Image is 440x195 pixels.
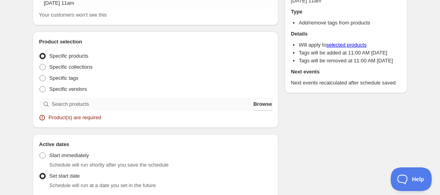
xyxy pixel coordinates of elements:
span: Set start date [49,173,80,179]
a: selected products [326,42,367,48]
span: Specific collections [49,64,93,70]
h2: Type [291,8,401,16]
h2: Next events [291,68,401,76]
input: Search products [52,98,252,111]
p: Next events recalculated after schedule saved [291,79,401,87]
button: Browse [254,98,272,111]
h2: Product selection [39,38,272,46]
h2: Active dates [39,141,272,148]
span: Specific vendors [49,86,87,92]
span: Browse [254,100,272,108]
li: Will apply to [299,41,401,49]
span: Specific tags [49,75,78,81]
h2: Details [291,30,401,38]
span: Schedule will run shortly after you save the schedule [49,162,169,168]
span: Your customers won't see this [39,12,107,18]
span: Schedule will run at a date you set in the future [49,182,156,188]
span: Start immediately [49,152,89,158]
span: Product(s) are required [48,114,101,122]
li: Tags will be added at 11:00 AM [DATE] [299,49,401,57]
li: Add/remove tags from products [299,19,401,27]
span: Specific products [49,53,88,59]
li: Tags will be removed at 11:00 AM [DATE] [299,57,401,65]
iframe: Toggle Customer Support [391,167,432,191]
